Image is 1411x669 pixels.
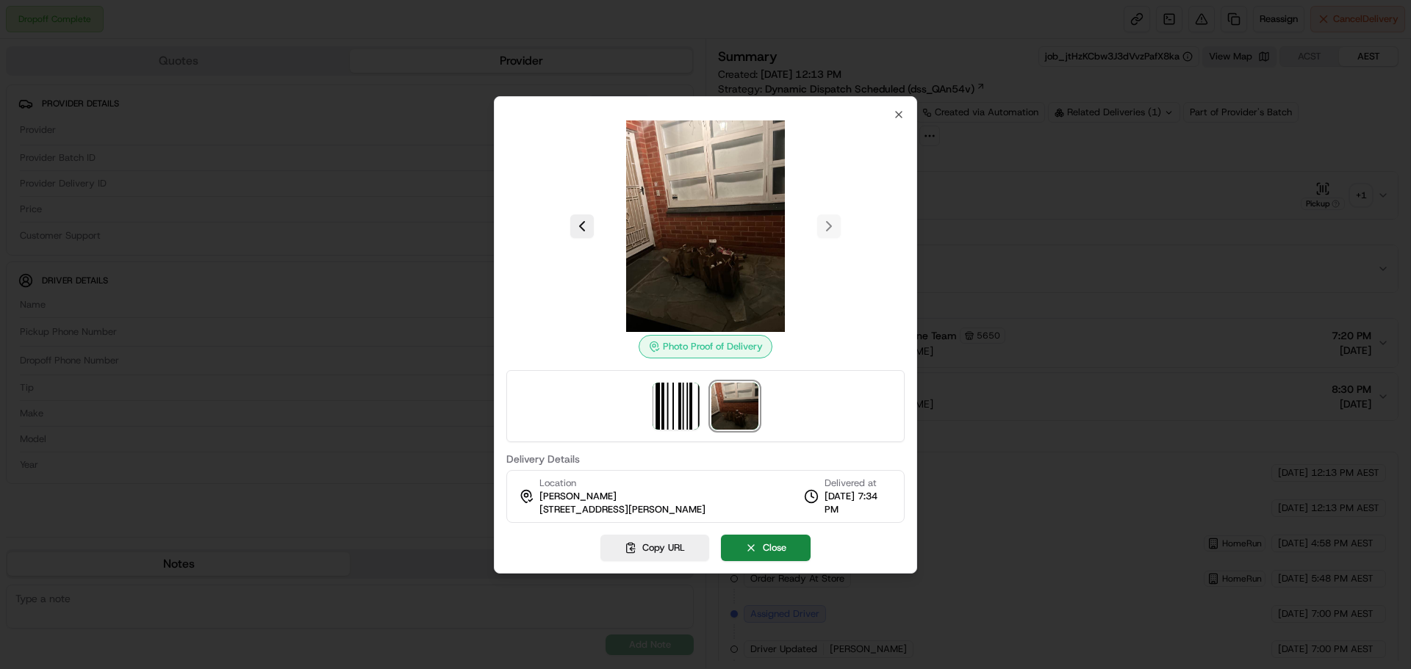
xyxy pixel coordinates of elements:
[711,383,758,430] img: photo_proof_of_delivery image
[506,454,905,464] label: Delivery Details
[653,383,700,430] img: barcode_scan_on_pickup image
[539,490,617,503] span: [PERSON_NAME]
[539,503,705,516] span: [STREET_ADDRESS][PERSON_NAME]
[825,477,892,490] span: Delivered at
[600,535,709,561] button: Copy URL
[600,120,811,332] img: photo_proof_of_delivery image
[721,535,811,561] button: Close
[825,490,892,516] span: [DATE] 7:34 PM
[539,477,576,490] span: Location
[639,335,772,358] div: Photo Proof of Delivery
